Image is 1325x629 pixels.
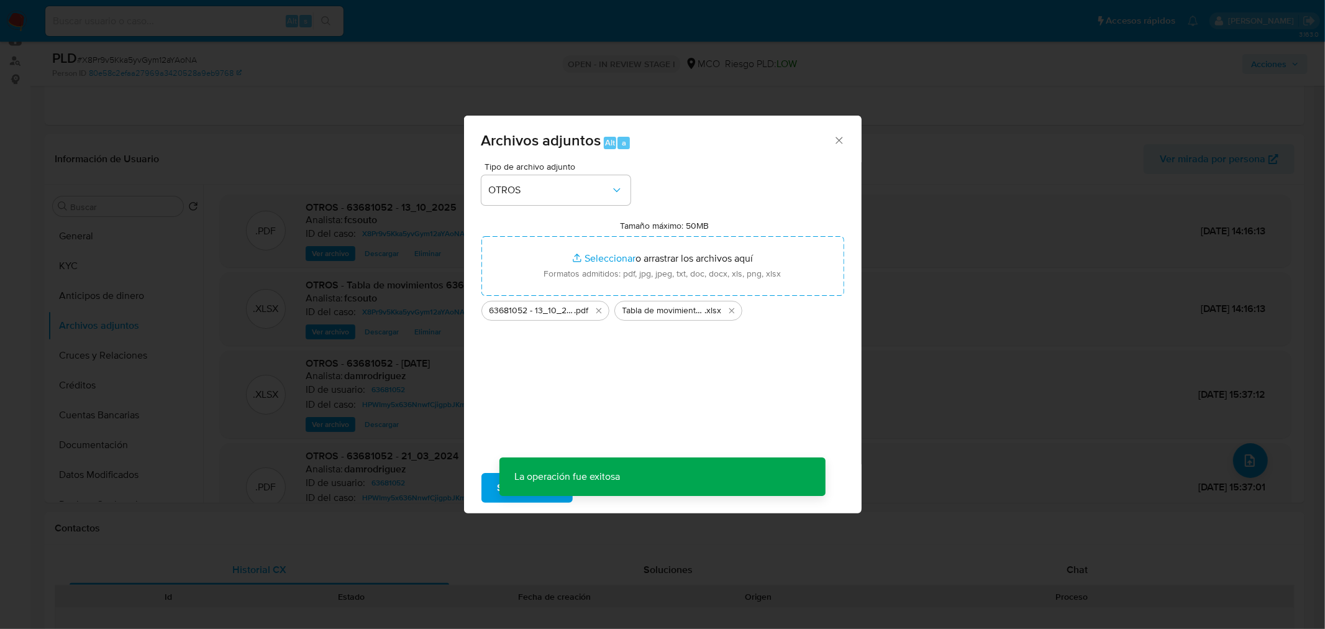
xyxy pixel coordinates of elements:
[591,303,606,318] button: Eliminar 63681052 - 13_10_2025.pdf
[498,474,557,502] span: Subir archivo
[605,137,615,149] span: Alt
[724,303,739,318] button: Eliminar Tabla de movimientos 63681052.xlsx
[575,305,589,317] span: .pdf
[622,137,626,149] span: a
[481,473,573,503] button: Subir archivo
[620,220,709,231] label: Tamaño máximo: 50MB
[705,305,722,317] span: .xlsx
[594,474,634,502] span: Cancelar
[481,296,844,321] ul: Archivos seleccionados
[499,457,635,496] p: La operación fue exitosa
[489,184,611,196] span: OTROS
[622,305,705,317] span: Tabla de movimientos 63681052
[833,134,844,145] button: Cerrar
[481,175,631,205] button: OTROS
[485,162,634,171] span: Tipo de archivo adjunto
[481,129,601,151] span: Archivos adjuntos
[489,305,575,317] span: 63681052 - 13_10_2025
